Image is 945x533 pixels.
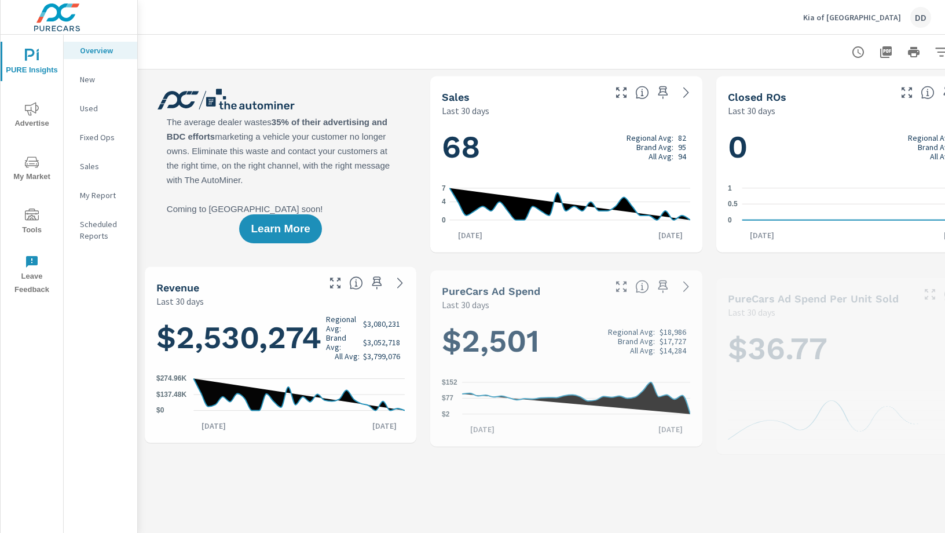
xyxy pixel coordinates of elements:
[678,133,686,142] p: 82
[442,184,446,192] text: 7
[364,420,405,432] p: [DATE]
[4,49,60,77] span: PURE Insights
[728,91,786,103] h5: Closed ROs
[650,424,691,435] p: [DATE]
[677,83,695,102] a: See more details in report
[1,35,63,301] div: nav menu
[898,83,916,102] button: Make Fullscreen
[442,410,450,418] text: $2
[442,216,446,224] text: 0
[612,278,631,296] button: Make Fullscreen
[650,229,691,241] p: [DATE]
[618,336,655,345] p: Brand Avg:
[442,394,453,402] text: $77
[64,158,137,175] div: Sales
[442,104,489,118] p: Last 30 days
[462,424,503,435] p: [DATE]
[450,229,490,241] p: [DATE]
[728,104,775,118] p: Last 30 days
[80,74,128,85] p: New
[874,41,898,64] button: "Export Report to PDF"
[156,407,164,415] text: $0
[4,155,60,184] span: My Market
[728,200,738,208] text: 0.5
[326,333,360,351] p: Brand Avg:
[635,280,649,294] span: Total cost of media for all PureCars channels for the selected dealership group over the selected...
[193,420,234,432] p: [DATE]
[742,229,782,241] p: [DATE]
[156,390,186,399] text: $137.48K
[391,274,409,293] a: See more details in report
[64,71,137,88] div: New
[349,276,363,290] span: Total sales revenue over the selected date range. [Source: This data is sourced from the dealer’s...
[728,305,775,319] p: Last 30 days
[660,327,686,336] p: $18,986
[368,274,386,293] span: Save this to your personalized report
[156,282,199,294] h5: Revenue
[902,41,925,64] button: Print Report
[654,83,672,102] span: Save this to your personalized report
[660,336,686,345] p: $17,727
[442,285,540,297] h5: PureCars Ad Spend
[910,7,931,28] div: DD
[442,198,446,206] text: 4
[363,351,400,360] p: $3,799,076
[678,142,686,151] p: 95
[251,224,310,234] span: Learn More
[728,184,732,192] text: 1
[612,83,631,102] button: Make Fullscreen
[649,151,673,160] p: All Avg:
[363,337,400,346] p: $3,052,718
[728,293,899,305] h5: PureCars Ad Spend Per Unit Sold
[728,216,732,224] text: 0
[156,375,186,383] text: $274.96K
[636,142,673,151] p: Brand Avg:
[363,319,400,328] p: $3,080,231
[442,378,457,386] text: $152
[442,321,690,360] h1: $2,501
[442,298,489,312] p: Last 30 days
[635,86,649,100] span: Number of vehicles sold by the dealership over the selected date range. [Source: This data is sou...
[326,274,345,293] button: Make Fullscreen
[921,86,935,100] span: Number of Repair Orders Closed by the selected dealership group over the selected time range. [So...
[678,151,686,160] p: 94
[803,12,901,23] p: Kia of [GEOGRAPHIC_DATA]
[921,285,939,304] button: Make Fullscreen
[326,314,360,333] p: Regional Avg:
[64,100,137,117] div: Used
[156,294,204,308] p: Last 30 days
[239,214,321,243] button: Learn More
[442,91,470,103] h5: Sales
[80,160,128,172] p: Sales
[64,129,137,146] div: Fixed Ops
[4,255,60,297] span: Leave Feedback
[630,345,655,355] p: All Avg:
[64,187,137,204] div: My Report
[335,351,360,360] p: All Avg:
[660,345,686,355] p: $14,284
[80,218,128,242] p: Scheduled Reports
[64,42,137,59] div: Overview
[80,189,128,201] p: My Report
[4,102,60,130] span: Advertise
[80,103,128,114] p: Used
[677,278,695,296] a: See more details in report
[442,127,690,166] h1: 68
[608,327,655,336] p: Regional Avg:
[4,209,60,237] span: Tools
[80,45,128,56] p: Overview
[654,278,672,296] span: Save this to your personalized report
[64,216,137,244] div: Scheduled Reports
[80,132,128,143] p: Fixed Ops
[627,133,673,142] p: Regional Avg:
[156,314,405,360] h1: $2,530,274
